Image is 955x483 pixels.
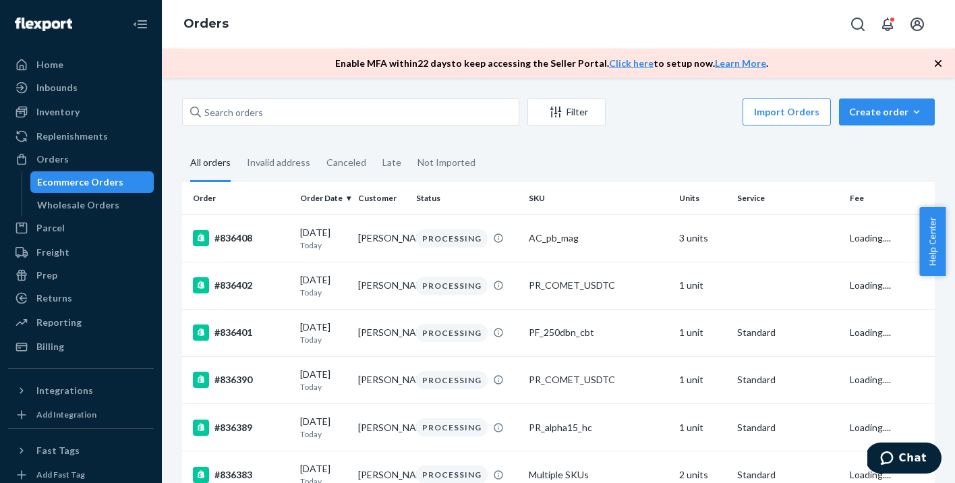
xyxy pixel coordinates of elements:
[528,105,605,119] div: Filter
[193,420,289,436] div: #836389
[8,440,154,461] button: Fast Tags
[8,217,154,239] a: Parcel
[867,443,942,476] iframe: Opens a widget where you can chat to one of our agents
[36,81,78,94] div: Inbounds
[674,182,732,215] th: Units
[715,57,766,69] a: Learn More
[844,404,935,451] td: Loading....
[36,130,108,143] div: Replenishments
[37,198,119,212] div: Wholesale Orders
[411,182,523,215] th: Status
[674,262,732,309] td: 1 unit
[416,277,488,295] div: PROCESSING
[674,356,732,403] td: 1 unit
[353,404,411,451] td: [PERSON_NAME]
[609,57,654,69] a: Click here
[919,207,946,276] button: Help Center
[737,326,839,339] p: Standard
[190,145,231,182] div: All orders
[382,145,401,180] div: Late
[527,98,606,125] button: Filter
[844,182,935,215] th: Fee
[193,324,289,341] div: #836401
[36,409,96,420] div: Add Integration
[300,428,347,440] p: Today
[36,246,69,259] div: Freight
[529,421,668,434] div: PR_alpha15_hc
[300,287,347,298] p: Today
[36,316,82,329] div: Reporting
[416,229,488,248] div: PROCESSING
[416,324,488,342] div: PROCESSING
[844,11,871,38] button: Open Search Box
[353,309,411,356] td: [PERSON_NAME]
[193,277,289,293] div: #836402
[8,148,154,170] a: Orders
[353,356,411,403] td: [PERSON_NAME]
[247,145,310,180] div: Invalid address
[36,469,85,480] div: Add Fast Tag
[874,11,901,38] button: Open notifications
[844,356,935,403] td: Loading....
[529,373,668,387] div: PR_COMET_USDTC
[529,231,668,245] div: AC_pb_mag
[182,182,295,215] th: Order
[8,467,154,483] a: Add Fast Tag
[8,101,154,123] a: Inventory
[300,334,347,345] p: Today
[732,182,844,215] th: Service
[737,373,839,387] p: Standard
[844,215,935,262] td: Loading....
[326,145,366,180] div: Canceled
[8,54,154,76] a: Home
[904,11,931,38] button: Open account menu
[8,407,154,423] a: Add Integration
[36,58,63,72] div: Home
[36,291,72,305] div: Returns
[8,241,154,263] a: Freight
[300,415,347,440] div: [DATE]
[300,381,347,393] p: Today
[173,5,239,44] ol: breadcrumbs
[300,320,347,345] div: [DATE]
[335,57,768,70] p: Enable MFA within 22 days to keep accessing the Seller Portal. to setup now. .
[353,262,411,309] td: [PERSON_NAME]
[8,380,154,401] button: Integrations
[674,215,732,262] td: 3 units
[8,125,154,147] a: Replenishments
[844,262,935,309] td: Loading....
[295,182,353,215] th: Order Date
[300,239,347,251] p: Today
[37,175,123,189] div: Ecommerce Orders
[849,105,925,119] div: Create order
[193,467,289,483] div: #836383
[36,444,80,457] div: Fast Tags
[8,312,154,333] a: Reporting
[523,182,674,215] th: SKU
[674,404,732,451] td: 1 unit
[193,372,289,388] div: #836390
[353,215,411,262] td: [PERSON_NAME]
[529,326,668,339] div: PF_250dbn_cbt
[36,221,65,235] div: Parcel
[839,98,935,125] button: Create order
[36,152,69,166] div: Orders
[674,309,732,356] td: 1 unit
[529,279,668,292] div: PR_COMET_USDTC
[36,268,57,282] div: Prep
[417,145,475,180] div: Not Imported
[844,309,935,356] td: Loading....
[8,264,154,286] a: Prep
[300,226,347,251] div: [DATE]
[743,98,831,125] button: Import Orders
[416,371,488,389] div: PROCESSING
[36,105,80,119] div: Inventory
[8,336,154,358] a: Billing
[737,468,839,482] p: Standard
[36,340,64,353] div: Billing
[8,77,154,98] a: Inbounds
[182,98,519,125] input: Search orders
[8,287,154,309] a: Returns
